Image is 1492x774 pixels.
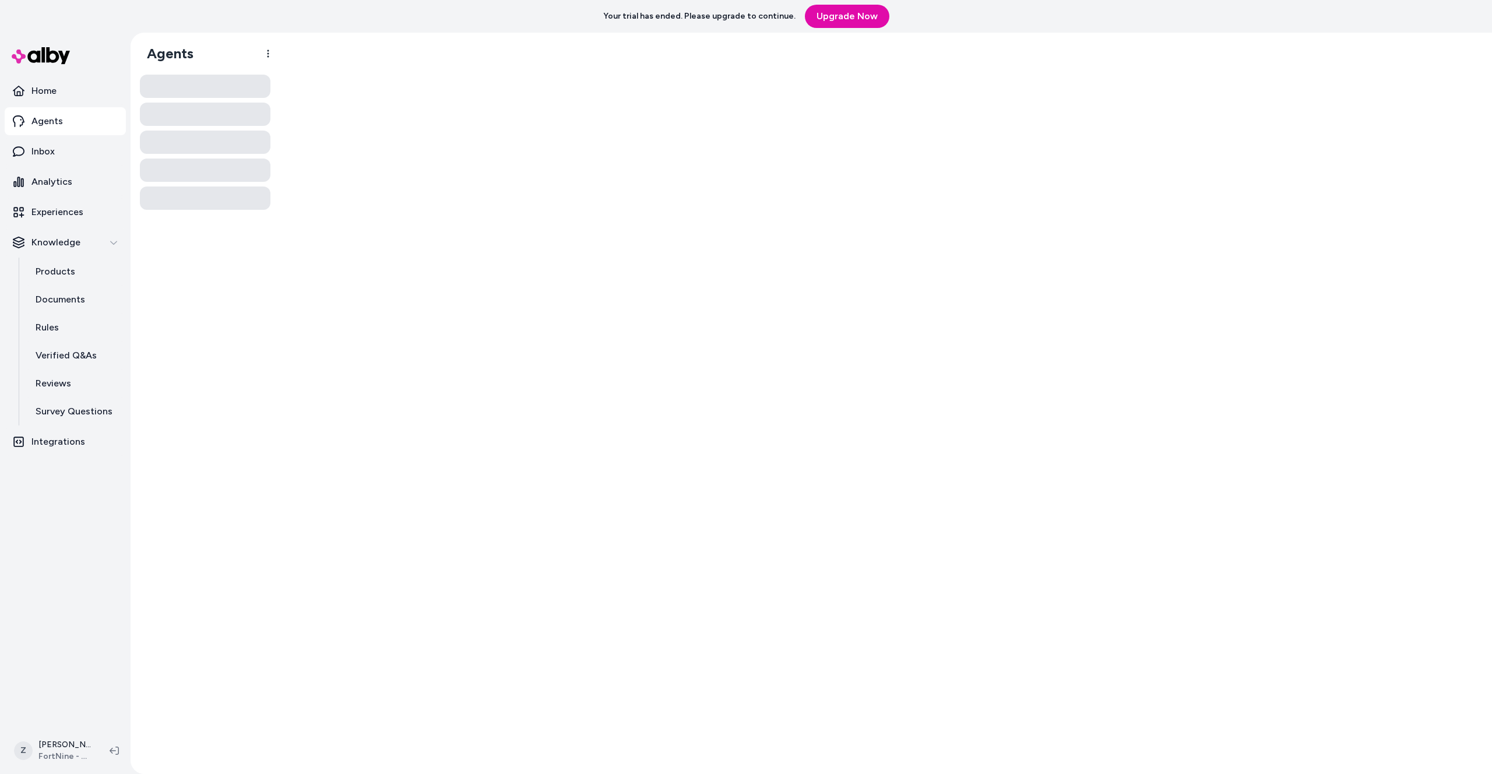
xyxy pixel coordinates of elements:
[36,321,59,335] p: Rules
[603,10,796,22] p: Your trial has ended. Please upgrade to continue.
[24,370,126,397] a: Reviews
[36,349,97,363] p: Verified Q&As
[24,286,126,314] a: Documents
[31,435,85,449] p: Integrations
[5,138,126,166] a: Inbox
[5,77,126,105] a: Home
[24,397,126,425] a: Survey Questions
[5,428,126,456] a: Integrations
[24,342,126,370] a: Verified Q&As
[12,47,70,64] img: alby Logo
[36,377,71,390] p: Reviews
[5,168,126,196] a: Analytics
[138,45,193,62] h1: Agents
[24,314,126,342] a: Rules
[5,228,126,256] button: Knowledge
[31,205,83,219] p: Experiences
[24,258,126,286] a: Products
[38,739,91,751] p: [PERSON_NAME]
[31,175,72,189] p: Analytics
[36,293,85,307] p: Documents
[38,751,91,762] span: FortNine - Demo
[14,741,33,760] span: Z
[5,107,126,135] a: Agents
[31,114,63,128] p: Agents
[7,732,100,769] button: Z[PERSON_NAME]FortNine - Demo
[36,404,112,418] p: Survey Questions
[31,235,80,249] p: Knowledge
[5,198,126,226] a: Experiences
[805,5,889,28] a: Upgrade Now
[36,265,75,279] p: Products
[31,84,57,98] p: Home
[31,145,55,159] p: Inbox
